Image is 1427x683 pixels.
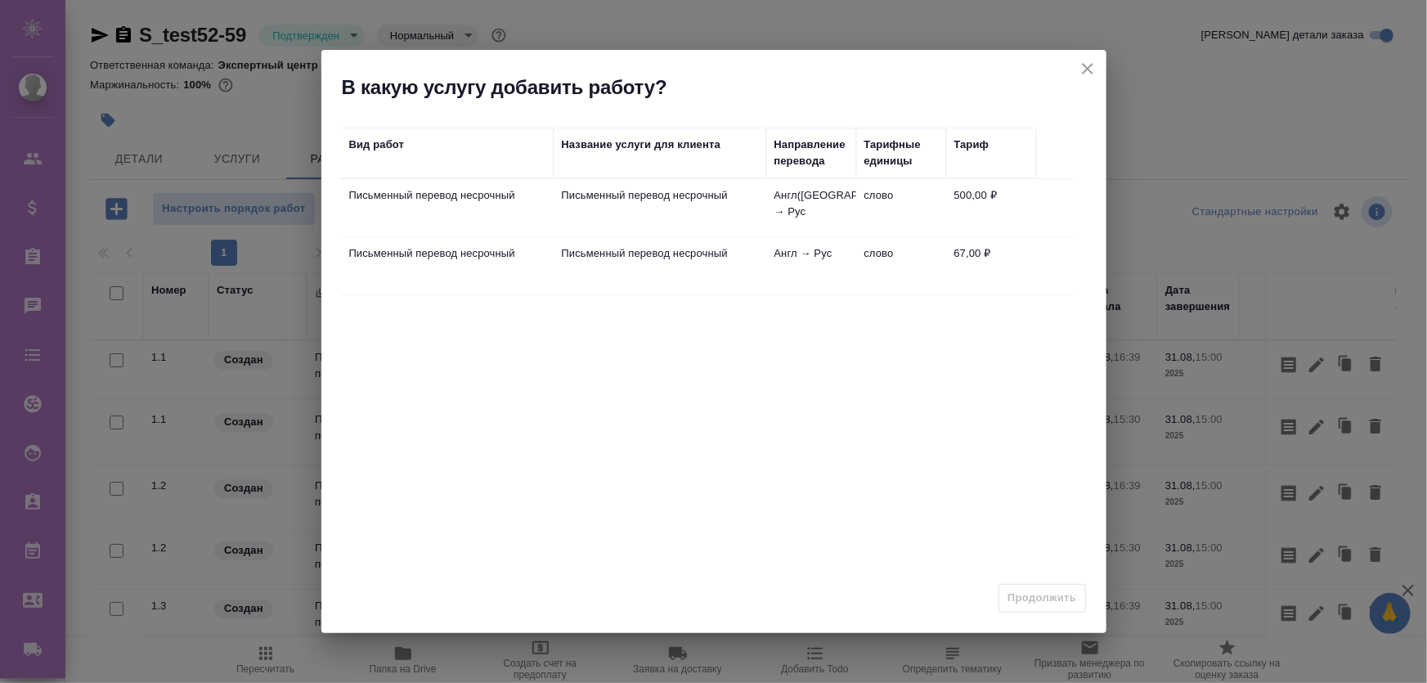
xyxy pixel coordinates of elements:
[1075,56,1100,81] button: close
[349,245,545,262] p: Письменный перевод несрочный
[342,74,1106,101] h2: В какую услугу добавить работу?
[954,137,989,153] div: Тариф
[349,187,545,204] p: Письменный перевод несрочный
[864,137,938,169] div: Тарифные единицы
[856,179,946,236] td: слово
[856,237,946,294] td: слово
[562,137,721,153] div: Название услуги для клиента
[766,179,856,236] td: Англ([GEOGRAPHIC_DATA]) → Рус
[946,179,1036,236] td: 500,00 ₽
[562,245,758,262] p: Письменный перевод несрочный
[946,237,1036,294] td: 67,00 ₽
[766,237,856,294] td: Англ → Рус
[774,137,848,169] div: Направление перевода
[562,187,758,204] p: Письменный перевод несрочный
[349,137,405,153] div: Вид работ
